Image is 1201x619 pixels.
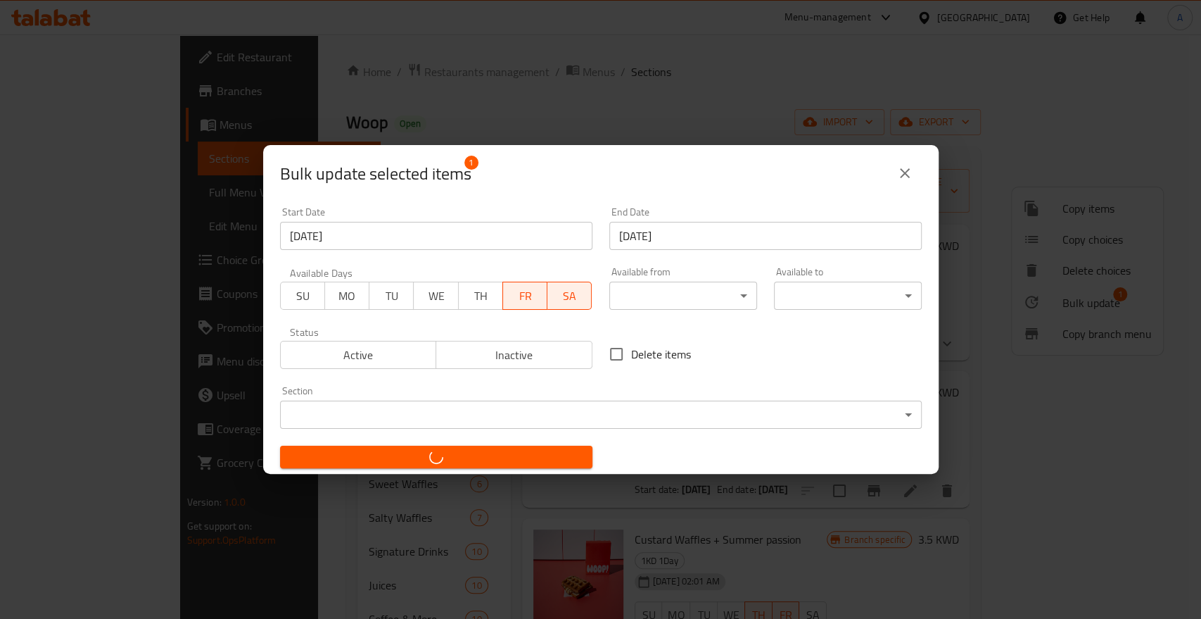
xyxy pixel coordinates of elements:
[609,282,757,310] div: ​
[464,156,478,170] span: 1
[280,341,437,369] button: Active
[280,401,922,429] div: ​
[442,345,587,365] span: Inactive
[509,286,542,306] span: FR
[280,282,325,310] button: SU
[888,156,922,190] button: close
[331,286,364,306] span: MO
[547,282,592,310] button: SA
[464,286,497,306] span: TH
[553,286,586,306] span: SA
[502,282,547,310] button: FR
[774,282,922,310] div: ​
[286,286,319,306] span: SU
[458,282,503,310] button: TH
[631,346,691,363] span: Delete items
[369,282,414,310] button: TU
[436,341,592,369] button: Inactive
[419,286,452,306] span: WE
[413,282,458,310] button: WE
[286,345,431,365] span: Active
[375,286,408,306] span: TU
[324,282,369,310] button: MO
[280,163,471,185] span: Selected items count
